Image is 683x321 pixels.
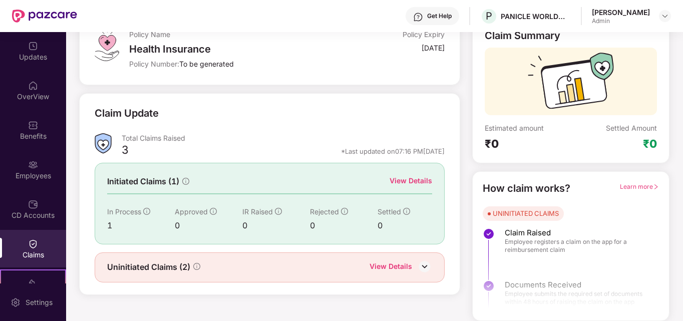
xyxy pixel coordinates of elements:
[95,30,119,61] img: svg+xml;base64,PHN2ZyB4bWxucz0iaHR0cDovL3d3dy53My5vcmcvMjAwMC9zdmciIHdpZHRoPSI0OS4zMiIgaGVpZ2h0PS...
[427,12,452,20] div: Get Help
[129,30,339,39] div: Policy Name
[12,10,77,23] img: New Pazcare Logo
[485,30,560,42] div: Claim Summary
[592,17,650,25] div: Admin
[175,207,208,216] span: Approved
[370,261,412,274] div: View Details
[129,43,339,55] div: Health Insurance
[413,12,423,22] img: svg+xml;base64,PHN2ZyBpZD0iSGVscC0zMngzMiIgeG1sbnM9Imh0dHA6Ly93d3cudzMub3JnLzIwMDAvc3ZnIiB3aWR0aD...
[275,208,282,215] span: info-circle
[341,208,348,215] span: info-circle
[143,208,150,215] span: info-circle
[23,297,56,307] div: Settings
[310,219,378,232] div: 0
[28,239,38,249] img: svg+xml;base64,PHN2ZyBpZD0iQ2xhaW0iIHhtbG5zPSJodHRwOi8vd3d3LnczLm9yZy8yMDAwL3N2ZyIgd2lkdGg9IjIwIi...
[122,133,444,143] div: Total Claims Raised
[483,181,570,196] div: How claim works?
[620,183,659,190] span: Learn more
[28,278,38,288] img: svg+xml;base64,PHN2ZyB4bWxucz0iaHR0cDovL3d3dy53My5vcmcvMjAwMC9zdmciIHdpZHRoPSIyMSIgaGVpZ2h0PSIyMC...
[107,261,190,273] span: Uninitiated Claims (2)
[493,208,559,218] div: UNINITIATED CLAIMS
[378,207,401,216] span: Settled
[122,143,129,160] div: 3
[28,199,38,209] img: svg+xml;base64,PHN2ZyBpZD0iQ0RfQWNjb3VudHMiIGRhdGEtbmFtZT0iQ0QgQWNjb3VudHMiIHhtbG5zPSJodHRwOi8vd3...
[378,219,432,232] div: 0
[483,228,495,240] img: svg+xml;base64,PHN2ZyBpZD0iU3RlcC1Eb25lLTMyeDMyIiB4bWxucz0iaHR0cDovL3d3dy53My5vcmcvMjAwMC9zdmciIH...
[417,259,432,274] img: DownIcon
[486,10,492,22] span: P
[193,263,200,270] span: info-circle
[242,207,273,216] span: IR Raised
[242,219,310,232] div: 0
[661,12,669,20] img: svg+xml;base64,PHN2ZyBpZD0iRHJvcGRvd24tMzJ4MzIiIHhtbG5zPSJodHRwOi8vd3d3LnczLm9yZy8yMDAwL3N2ZyIgd2...
[653,184,659,190] span: right
[175,219,242,232] div: 0
[505,228,649,238] span: Claim Raised
[422,43,445,53] div: [DATE]
[485,123,571,133] div: Estimated amount
[528,53,614,115] img: svg+xml;base64,PHN2ZyB3aWR0aD0iMTcyIiBoZWlnaHQ9IjExMyIgdmlld0JveD0iMCAwIDE3MiAxMTMiIGZpbGw9Im5vbm...
[403,30,445,39] div: Policy Expiry
[95,133,112,154] img: ClaimsSummaryIcon
[390,175,432,186] div: View Details
[107,219,175,232] div: 1
[592,8,650,17] div: [PERSON_NAME]
[501,12,571,21] div: PANICLE WORLDWIDE PRIVATE LIMITED
[28,120,38,130] img: svg+xml;base64,PHN2ZyBpZD0iQmVuZWZpdHMiIHhtbG5zPSJodHRwOi8vd3d3LnczLm9yZy8yMDAwL3N2ZyIgd2lkdGg9Ij...
[107,175,179,188] span: Initiated Claims (1)
[485,137,571,151] div: ₹0
[403,208,410,215] span: info-circle
[28,160,38,170] img: svg+xml;base64,PHN2ZyBpZD0iRW1wbG95ZWVzIiB4bWxucz0iaHR0cDovL3d3dy53My5vcmcvMjAwMC9zdmciIHdpZHRoPS...
[107,207,141,216] span: In Process
[179,60,234,68] span: To be generated
[28,81,38,91] img: svg+xml;base64,PHN2ZyBpZD0iSG9tZSIgeG1sbnM9Imh0dHA6Ly93d3cudzMub3JnLzIwMDAvc3ZnIiB3aWR0aD0iMjAiIG...
[182,178,189,185] span: info-circle
[129,59,339,69] div: Policy Number:
[505,238,649,254] span: Employee registers a claim on the app for a reimbursement claim
[341,147,445,156] div: *Last updated on 07:16 PM[DATE]
[606,123,657,133] div: Settled Amount
[28,41,38,51] img: svg+xml;base64,PHN2ZyBpZD0iVXBkYXRlZCIgeG1sbnM9Imh0dHA6Ly93d3cudzMub3JnLzIwMDAvc3ZnIiB3aWR0aD0iMj...
[643,137,657,151] div: ₹0
[95,106,159,121] div: Claim Update
[210,208,217,215] span: info-circle
[310,207,339,216] span: Rejected
[11,297,21,307] img: svg+xml;base64,PHN2ZyBpZD0iU2V0dGluZy0yMHgyMCIgeG1sbnM9Imh0dHA6Ly93d3cudzMub3JnLzIwMDAvc3ZnIiB3aW...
